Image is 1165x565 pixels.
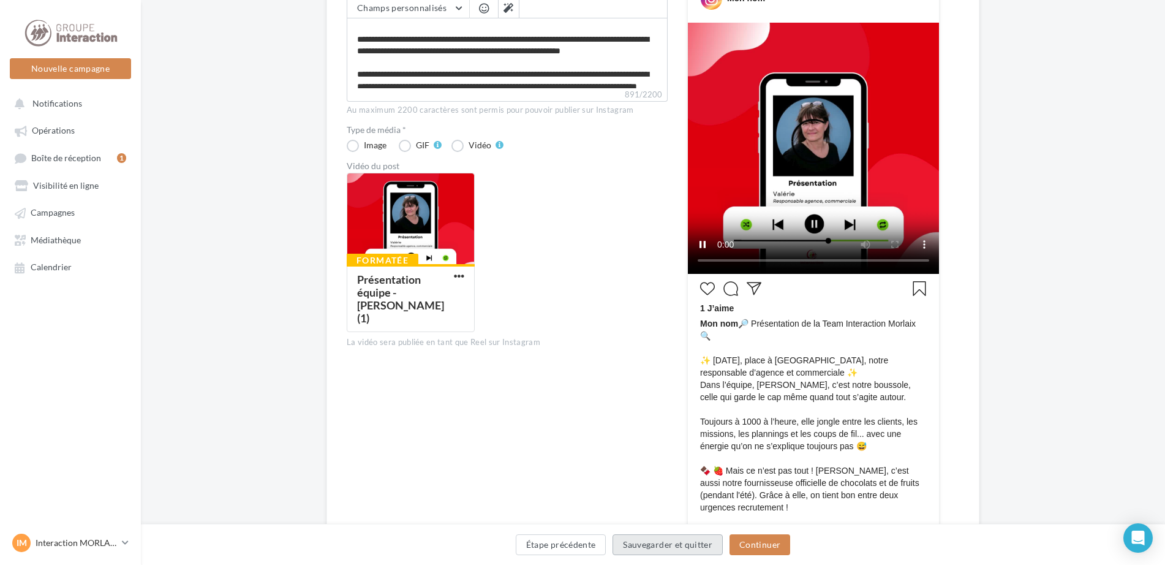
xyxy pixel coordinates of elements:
[747,281,761,296] svg: Partager la publication
[7,256,134,278] a: Calendrier
[347,254,418,267] div: Formatée
[700,302,927,317] div: 1 J’aime
[31,235,81,245] span: Médiathèque
[31,208,75,218] span: Campagnes
[33,180,99,191] span: Visibilité en ligne
[613,534,723,555] button: Sauvegarder et quitter
[7,229,134,251] a: Médiathèque
[347,126,668,134] label: Type de média *
[912,281,927,296] svg: Enregistrer
[7,146,134,169] a: Boîte de réception1
[117,153,126,163] div: 1
[416,141,429,150] div: GIF
[7,174,134,196] a: Visibilité en ligne
[700,319,738,328] span: Mon nom
[32,98,82,108] span: Notifications
[7,92,129,114] button: Notifications
[1123,523,1153,553] div: Open Intercom Messenger
[357,2,447,13] span: Champs personnalisés
[516,534,606,555] button: Étape précédente
[31,262,72,273] span: Calendrier
[7,201,134,223] a: Campagnes
[31,153,101,163] span: Boîte de réception
[7,119,134,141] a: Opérations
[32,126,75,136] span: Opérations
[347,88,668,102] label: 891/2200
[700,281,715,296] svg: J’aime
[10,531,131,555] a: IM Interaction MORLAIX
[347,105,668,116] div: Au maximum 2200 caractères sont permis pour pouvoir publier sur Instagram
[36,537,117,549] p: Interaction MORLAIX
[10,58,131,79] button: Nouvelle campagne
[357,273,444,325] div: Présentation équipe - [PERSON_NAME] (1)
[730,534,790,555] button: Continuer
[364,141,386,150] div: Image
[469,141,491,150] div: Vidéo
[347,162,668,170] div: Vidéo du post
[347,337,668,348] div: La vidéo sera publiée en tant que Reel sur Instagram
[17,537,27,549] span: IM
[723,281,738,296] svg: Commenter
